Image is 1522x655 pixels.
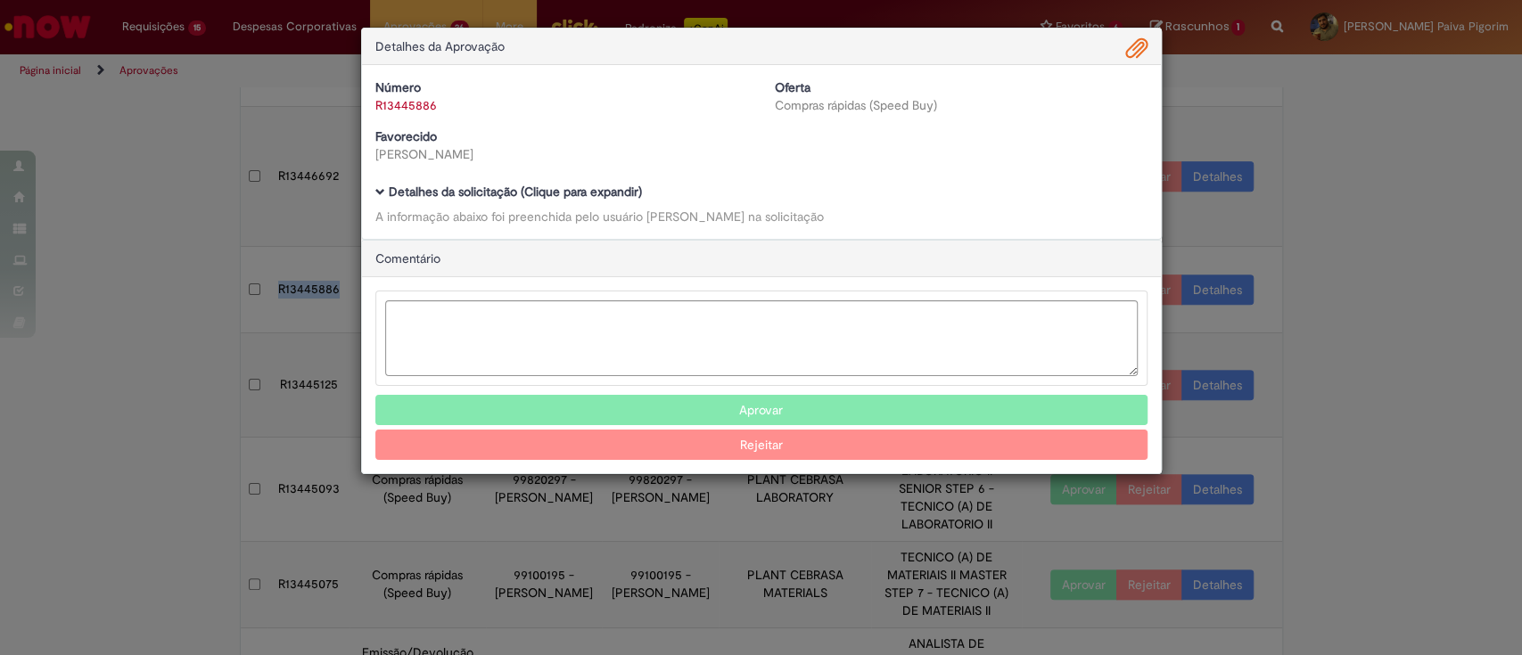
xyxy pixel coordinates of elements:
div: [PERSON_NAME] [375,145,748,163]
div: A informação abaixo foi preenchida pelo usuário [PERSON_NAME] na solicitação [375,208,1148,225]
button: Rejeitar [375,430,1148,460]
div: Compras rápidas (Speed Buy) [775,96,1148,114]
b: Número [375,79,421,95]
a: R13445886 [375,97,437,113]
span: Comentário [375,250,440,266]
span: Detalhes da Aprovação [375,38,505,54]
h5: Detalhes da solicitação (Clique para expandir) [375,185,1148,199]
b: Oferta [775,79,810,95]
b: Favorecido [375,128,437,144]
button: Aprovar [375,395,1148,425]
b: Detalhes da solicitação (Clique para expandir) [389,184,642,200]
